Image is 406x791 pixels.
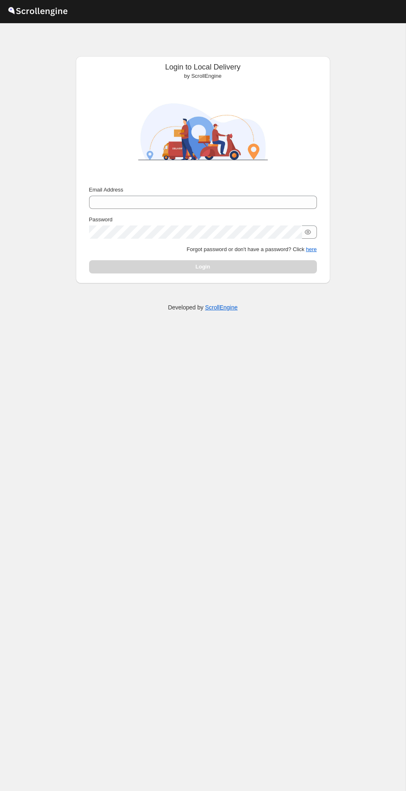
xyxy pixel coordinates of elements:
[82,63,324,80] div: Login to Local Delivery
[89,245,317,254] p: Forgot password or don't have a password? Click
[89,216,113,223] span: Password
[130,84,275,180] img: ScrollEngine
[306,246,317,252] button: here
[89,187,123,193] span: Email Address
[205,304,238,311] a: ScrollEngine
[168,303,237,312] p: Developed by
[184,73,221,79] span: by ScrollEngine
